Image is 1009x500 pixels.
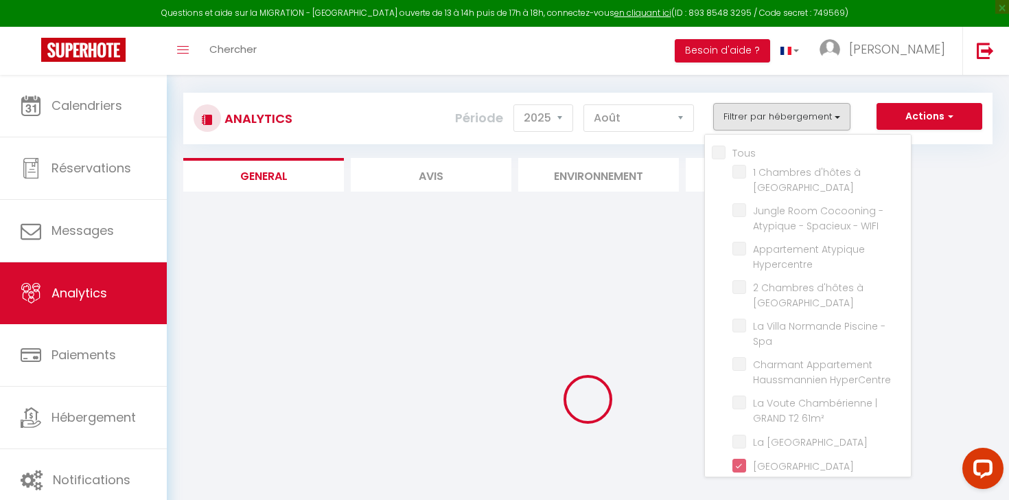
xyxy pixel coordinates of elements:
img: logout [977,42,994,59]
span: Calendriers [51,97,122,114]
span: Notifications [53,471,130,488]
label: Période [455,103,503,133]
li: Avis [351,158,511,192]
li: Environnement [518,158,679,192]
li: General [183,158,344,192]
a: ... [PERSON_NAME] [809,27,962,75]
a: Chercher [199,27,267,75]
span: Analytics [51,284,107,302]
span: La Voute Chambérienne | GRAND T2 61m² [753,396,877,425]
span: Jungle Room Cocooning - Atypique - Spacieux - WIFI [753,204,883,233]
span: La Villa Normande Piscine - Spa [753,319,885,348]
span: 1 Chambres d'hôtes à [GEOGRAPHIC_DATA] [753,166,861,194]
img: Super Booking [41,38,126,62]
span: Messages [51,222,114,239]
button: Besoin d'aide ? [675,39,770,62]
button: Filtrer par hébergement [713,103,850,130]
span: Hébergement [51,409,136,426]
span: Paiements [51,346,116,363]
span: Chercher [209,42,257,56]
iframe: LiveChat chat widget [951,442,1009,500]
span: Réservations [51,159,131,177]
h3: Analytics [221,103,292,134]
span: 2 Chambres d'hôtes à [GEOGRAPHIC_DATA] [753,281,863,310]
span: Appartement Atypique Hypercentre [753,242,865,271]
button: Actions [877,103,982,130]
span: Charmant Appartement Haussmannien HyperCentre [753,358,891,387]
li: Marché [686,158,846,192]
a: en cliquant ici [614,7,671,19]
img: ... [820,39,840,60]
span: [PERSON_NAME] [849,41,945,58]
